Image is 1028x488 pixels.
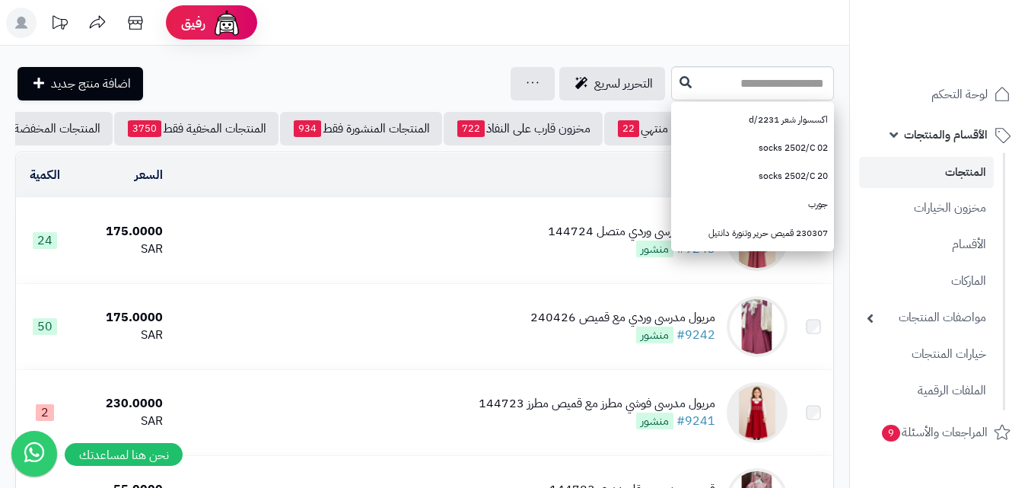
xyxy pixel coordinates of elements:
[530,309,715,327] div: مريول مدرسي وردي مع قميص 240426
[559,67,665,100] a: التحرير لسريع
[859,414,1019,451] a: المراجعات والأسئلة9
[859,157,994,188] a: المنتجات
[479,395,715,413] div: مريول مدرسي فوشي مطرز مع قميص مطرز 144723
[594,75,653,93] span: التحرير لسريع
[81,395,164,413] div: 230.0000
[548,223,715,241] div: مريول مدرسي وردي متصل 144724
[636,413,673,429] span: منشور
[114,112,278,145] a: المنتجات المخفية فقط3750
[859,76,1019,113] a: لوحة التحكم
[81,309,164,327] div: 175.0000
[30,166,60,184] a: الكمية
[904,124,988,145] span: الأقسام والمنتجات
[18,67,143,100] a: اضافة منتج جديد
[727,382,788,443] img: مريول مدرسي فوشي مطرز مع قميص مطرز 144723
[671,162,834,190] a: socks 2502/C 20
[618,120,639,137] span: 22
[859,228,994,261] a: الأقسام
[880,422,988,443] span: المراجعات والأسئلة
[181,14,205,32] span: رفيق
[81,223,164,241] div: 175.0000
[280,112,442,145] a: المنتجات المنشورة فقط934
[859,192,994,225] a: مخزون الخيارات
[40,8,78,42] a: تحديثات المنصة
[33,232,57,249] span: 24
[636,241,673,257] span: منشور
[676,412,715,430] a: #9241
[604,112,715,145] a: مخزون منتهي22
[81,241,164,258] div: SAR
[671,134,834,162] a: socks 2502/C 02
[676,326,715,344] a: #9242
[671,190,834,218] a: جورب
[859,375,994,407] a: الملفات الرقمية
[33,318,57,335] span: 50
[859,338,994,371] a: خيارات المنتجات
[51,75,131,93] span: اضافة منتج جديد
[212,8,242,38] img: ai-face.png
[859,301,994,334] a: مواصفات المنتجات
[294,120,321,137] span: 934
[636,327,673,343] span: منشور
[727,296,788,357] img: مريول مدرسي وردي مع قميص 240426
[859,265,994,298] a: الماركات
[444,112,603,145] a: مخزون قارب على النفاذ722
[671,106,834,134] a: اكسسوار شعر 2231/d
[36,404,54,421] span: 2
[931,84,988,105] span: لوحة التحكم
[457,120,485,137] span: 722
[882,425,900,442] span: 9
[135,166,163,184] a: السعر
[128,120,161,137] span: 3750
[81,327,164,344] div: SAR
[671,219,834,247] a: 230307 قميص حرير وتنورة دانتيل
[81,413,164,430] div: SAR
